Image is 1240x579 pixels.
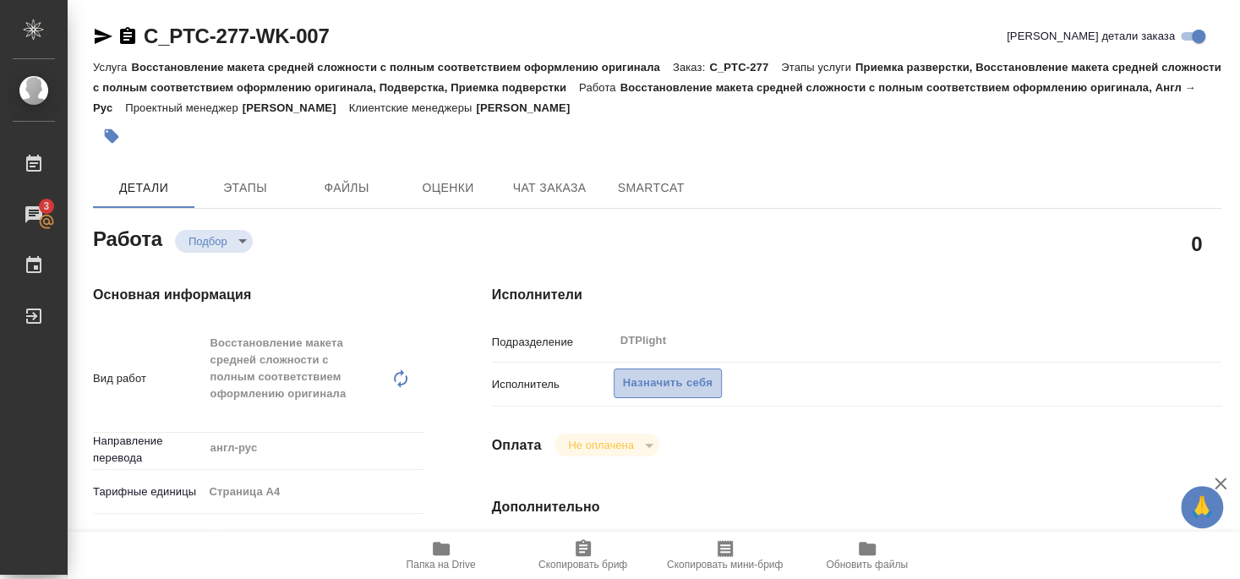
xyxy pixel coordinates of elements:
button: Скопировать бриф [512,532,654,579]
p: Восстановление макета средней сложности с полным соответствием оформлению оригинала, Англ → Рус [93,81,1195,114]
button: Скопировать мини-бриф [654,532,796,579]
p: Клиентские менеджеры [349,101,477,114]
h4: Исполнители [492,285,1221,305]
h2: Работа [93,222,162,253]
p: Восстановление макета средней сложности с полным соответствием оформлению оригинала [131,61,672,74]
p: Заказ: [673,61,709,74]
div: Подбор [175,230,253,253]
span: Папка на Drive [407,559,476,571]
span: SmartCat [610,178,691,199]
p: Этапы услуги [781,61,855,74]
button: Скопировать ссылку [117,26,138,46]
h4: Дополнительно [492,497,1221,517]
span: Назначить себя [623,374,713,393]
div: Подбор [554,434,658,456]
button: Обновить файлы [796,532,938,579]
span: Чат заказа [509,178,590,199]
p: Вид работ [93,370,204,387]
button: Подбор [183,234,232,249]
button: 🙏 [1181,486,1223,528]
h4: Оплата [492,435,542,456]
div: Страница А4 [204,478,424,506]
button: Не оплачена [563,438,638,452]
span: Детали [103,178,184,199]
p: Кол-во единиц [93,527,204,544]
button: Папка на Drive [370,532,512,579]
p: Тарифные единицы [93,483,204,500]
button: Добавить тэг [93,117,130,155]
span: Обновить файлы [826,559,908,571]
p: Исполнитель [492,376,614,393]
span: Оценки [407,178,489,199]
p: [PERSON_NAME] [243,101,349,114]
span: 🙏 [1188,489,1216,525]
h2: 0 [1191,229,1202,258]
span: Скопировать мини-бриф [667,559,783,571]
span: Скопировать бриф [538,559,627,571]
p: Направление перевода [93,433,204,467]
p: Проектный менеджер [125,101,242,114]
span: [PERSON_NAME] детали заказа [1007,28,1175,45]
span: 3 [33,198,59,215]
button: Назначить себя [614,369,722,398]
p: Подразделение [492,334,614,351]
a: C_PTC-277-WK-007 [144,25,330,47]
input: ✎ Введи что-нибудь [204,523,424,548]
a: 3 [4,194,63,236]
p: Работа [579,81,620,94]
h4: Основная информация [93,285,424,305]
button: Скопировать ссылку для ЯМессенджера [93,26,113,46]
p: Услуга [93,61,131,74]
span: Этапы [205,178,286,199]
p: [PERSON_NAME] [476,101,582,114]
p: C_PTC-277 [709,61,781,74]
span: Файлы [306,178,387,199]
